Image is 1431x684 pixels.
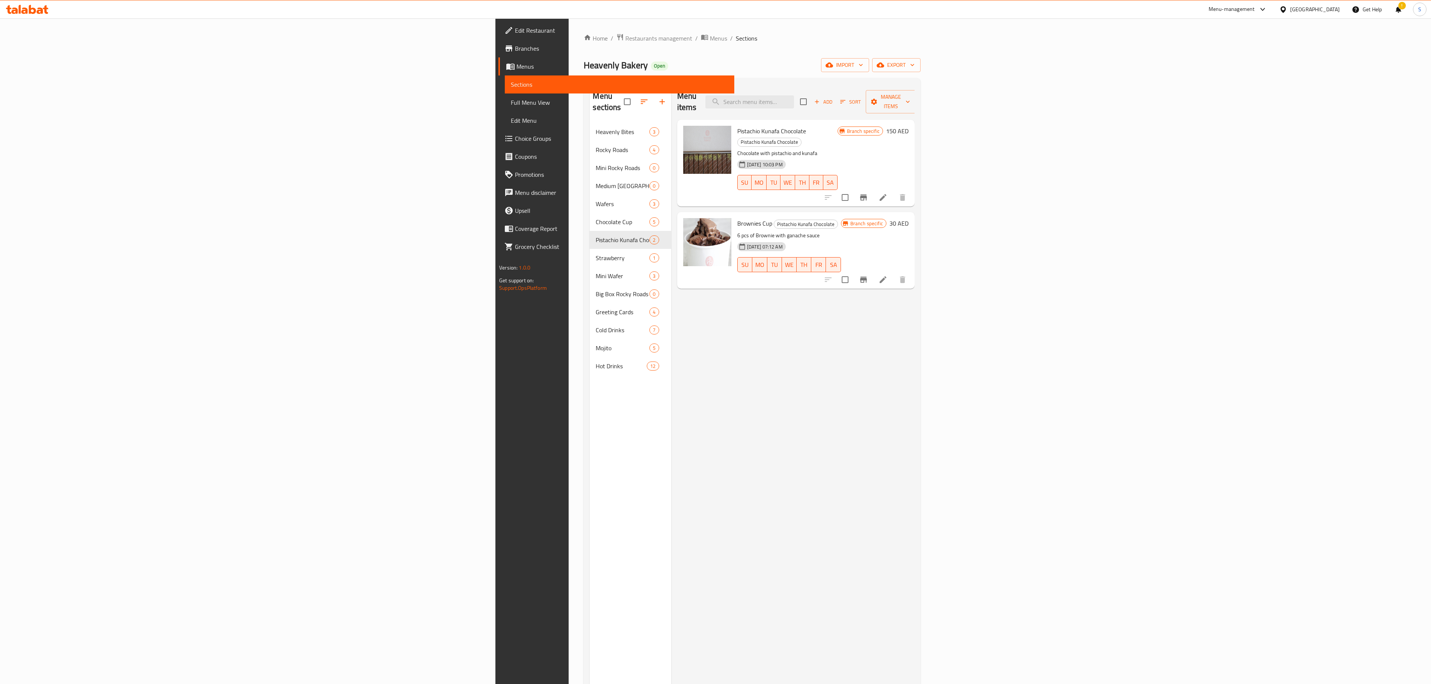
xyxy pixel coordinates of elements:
[649,163,659,172] div: items
[796,94,811,110] span: Select section
[800,259,808,270] span: TH
[515,26,728,35] span: Edit Restaurant
[596,181,649,190] div: Medium Rocky Road
[878,60,915,70] span: export
[650,182,658,190] span: 0
[866,90,916,113] button: Manage items
[829,259,838,270] span: SA
[741,177,749,188] span: SU
[738,138,801,146] span: Pistachio Kunafa Chocolate
[649,307,659,316] div: items
[596,325,649,334] span: Cold Drinks
[894,271,912,289] button: delete
[499,263,518,273] span: Version:
[498,39,734,57] a: Branches
[596,271,649,280] span: Mini Wafer
[511,80,728,89] span: Sections
[744,243,786,250] span: [DATE] 07:12 AM
[590,321,671,339] div: Cold Drinks7
[498,130,734,148] a: Choice Groups
[783,177,792,188] span: WE
[872,58,921,72] button: export
[515,242,728,251] span: Grocery Checklist
[650,200,658,208] span: 3
[737,218,772,229] span: Brownies Cup
[755,259,764,270] span: MO
[596,163,649,172] span: Mini Rocky Roads
[650,146,658,154] span: 4
[1418,5,1421,14] span: S
[649,253,659,262] div: items
[649,344,659,353] div: items
[847,220,886,227] span: Branch specific
[835,96,866,108] span: Sort items
[649,325,659,334] div: items
[499,283,547,293] a: Support.OpsPlatform
[647,363,658,370] span: 12
[596,253,649,262] span: Strawberry
[705,95,794,108] input: search
[596,127,649,136] span: Heavenly Bites
[649,145,659,154] div: items
[596,181,649,190] span: Medium [GEOGRAPHIC_DATA]
[854,188,872,206] button: Branch-specific-item
[782,257,797,272] button: WE
[590,303,671,321] div: Greeting Cards4
[774,220,838,229] span: Pistachio Kunafa Chocolate
[653,93,671,111] button: Add section
[752,175,767,190] button: MO
[590,195,671,213] div: Wafers3
[650,291,658,298] span: 0
[590,123,671,141] div: Heavenly Bites3
[736,34,757,43] span: Sections
[1290,5,1340,14] div: [GEOGRAPHIC_DATA]
[647,362,659,371] div: items
[596,199,649,208] span: Wafers
[649,217,659,226] div: items
[498,166,734,184] a: Promotions
[649,127,659,136] div: items
[590,339,671,357] div: Mojito5
[596,344,649,353] div: Mojito
[596,289,649,298] span: Big Box Rocky Roads
[515,224,728,233] span: Coverage Report
[649,199,659,208] div: items
[683,126,731,174] img: Pistachio Kunafa Chocolate
[837,190,853,205] span: Select to update
[821,58,869,72] button: import
[498,238,734,256] a: Grocery Checklist
[649,181,659,190] div: items
[741,259,749,270] span: SU
[854,271,872,289] button: Branch-specific-item
[813,98,833,106] span: Add
[590,285,671,303] div: Big Box Rocky Roads0
[811,257,826,272] button: FR
[505,75,734,93] a: Sections
[515,134,728,143] span: Choice Groups
[879,193,888,202] a: Edit menu item
[811,96,835,108] button: Add
[515,170,728,179] span: Promotions
[826,257,841,272] button: SA
[515,188,728,197] span: Menu disclaimer
[737,138,802,147] div: Pistachio Kunafa Chocolate
[619,94,635,110] span: Select all sections
[838,96,863,108] button: Sort
[590,159,671,177] div: Mini Rocky Roads0
[584,33,921,43] nav: breadcrumb
[650,327,658,334] span: 7
[737,231,841,240] p: 6 pcs of Brownie with ganache sauce
[780,175,795,190] button: WE
[650,218,658,226] span: 5
[752,257,767,272] button: MO
[886,126,909,136] h6: 150 AED
[519,263,530,273] span: 1.0.0
[498,21,734,39] a: Edit Restaurant
[649,235,659,244] div: items
[767,257,782,272] button: TU
[649,271,659,280] div: items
